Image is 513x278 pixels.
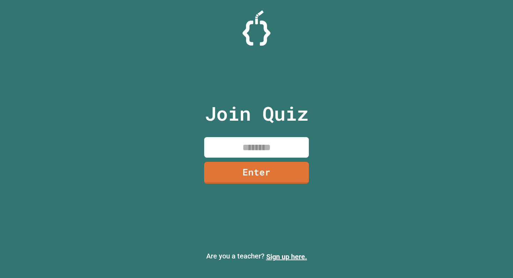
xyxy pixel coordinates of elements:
[266,253,307,261] a: Sign up here.
[455,220,506,249] iframe: chat widget
[484,250,506,271] iframe: chat widget
[6,251,507,262] p: Are you a teacher?
[204,162,309,184] a: Enter
[243,10,270,46] img: Logo.svg
[205,99,308,128] p: Join Quiz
